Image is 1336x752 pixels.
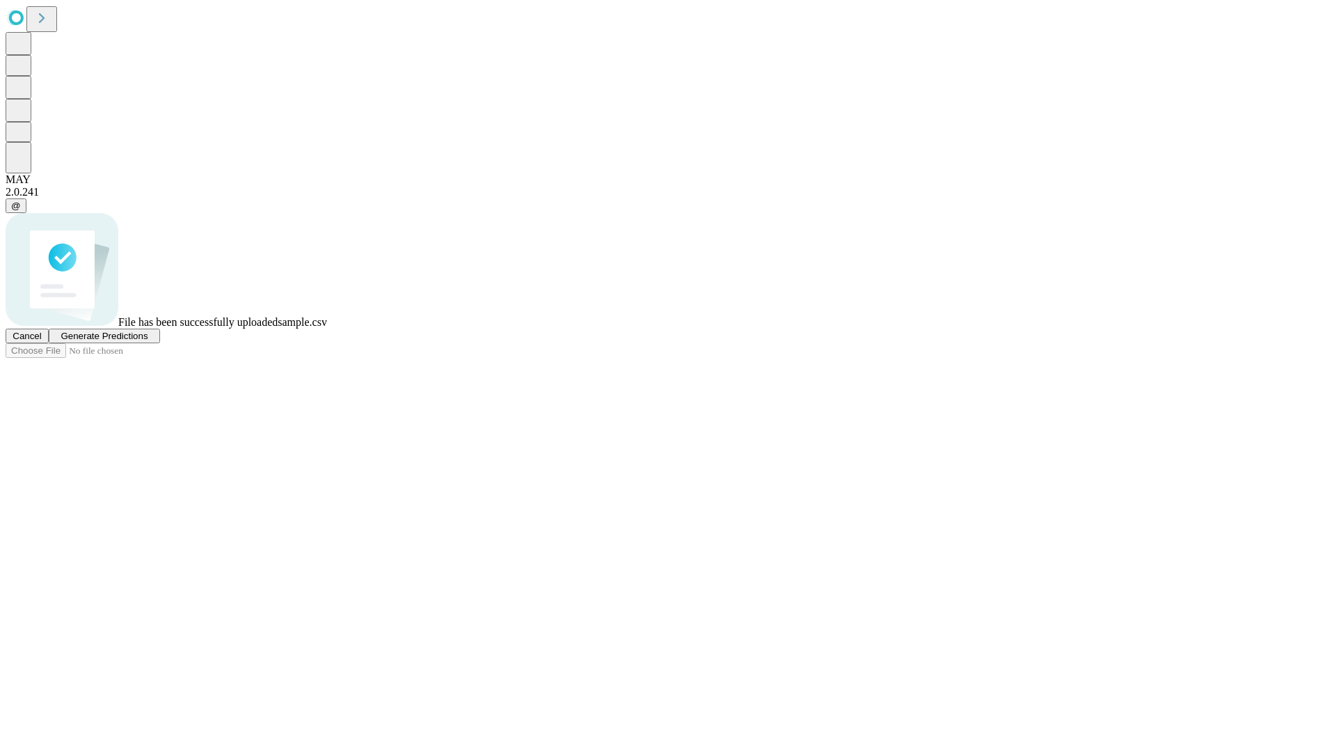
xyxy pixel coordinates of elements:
span: File has been successfully uploaded [118,316,278,328]
span: Generate Predictions [61,331,148,341]
span: @ [11,201,21,211]
span: sample.csv [278,316,327,328]
div: MAY [6,173,1330,186]
button: Generate Predictions [49,329,160,343]
button: Cancel [6,329,49,343]
span: Cancel [13,331,42,341]
div: 2.0.241 [6,186,1330,198]
button: @ [6,198,26,213]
